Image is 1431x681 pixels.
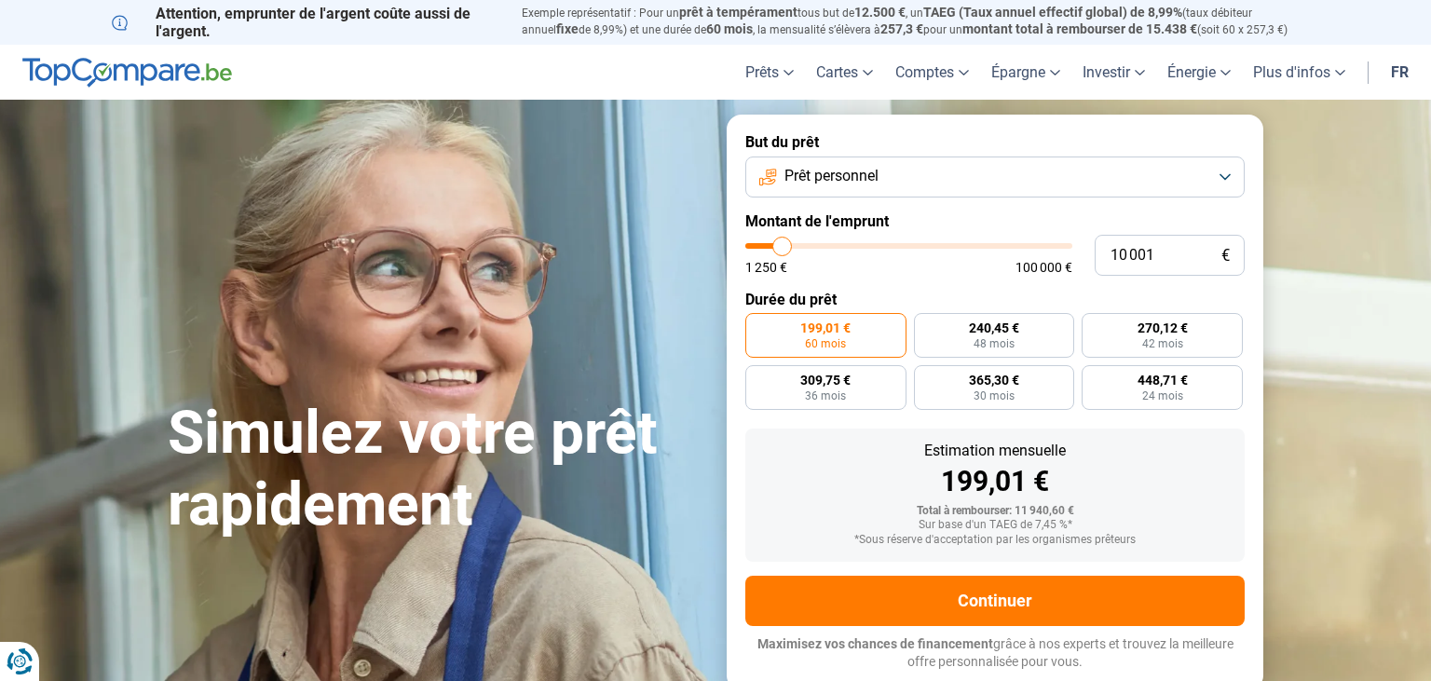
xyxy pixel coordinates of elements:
[760,505,1230,518] div: Total à rembourser: 11 940,60 €
[745,261,787,274] span: 1 250 €
[556,21,579,36] span: fixe
[522,5,1319,38] p: Exemple représentatif : Pour un tous but de , un (taux débiteur annuel de 8,99%) et une durée de ...
[805,45,884,100] a: Cartes
[1221,248,1230,264] span: €
[1142,338,1183,349] span: 42 mois
[800,321,851,334] span: 199,01 €
[884,45,980,100] a: Comptes
[974,390,1015,402] span: 30 mois
[980,45,1071,100] a: Épargne
[745,635,1245,672] p: grâce à nos experts et trouvez la meilleure offre personnalisée pour vous.
[760,468,1230,496] div: 199,01 €
[805,390,846,402] span: 36 mois
[760,534,1230,547] div: *Sous réserve d'acceptation par les organismes prêteurs
[805,338,846,349] span: 60 mois
[112,5,499,40] p: Attention, emprunter de l'argent coûte aussi de l'argent.
[974,338,1015,349] span: 48 mois
[734,45,805,100] a: Prêts
[745,212,1245,230] label: Montant de l'emprunt
[745,291,1245,308] label: Durée du prêt
[22,58,232,88] img: TopCompare
[706,21,753,36] span: 60 mois
[679,5,797,20] span: prêt à tempérament
[969,374,1019,387] span: 365,30 €
[1071,45,1156,100] a: Investir
[760,519,1230,532] div: Sur base d'un TAEG de 7,45 %*
[760,443,1230,458] div: Estimation mensuelle
[784,166,879,186] span: Prêt personnel
[854,5,906,20] span: 12.500 €
[1015,261,1072,274] span: 100 000 €
[745,133,1245,151] label: But du prêt
[1380,45,1420,100] a: fr
[1138,374,1188,387] span: 448,71 €
[1138,321,1188,334] span: 270,12 €
[168,398,704,541] h1: Simulez votre prêt rapidement
[757,636,993,651] span: Maximisez vos chances de financement
[745,576,1245,626] button: Continuer
[962,21,1197,36] span: montant total à rembourser de 15.438 €
[1142,390,1183,402] span: 24 mois
[969,321,1019,334] span: 240,45 €
[800,374,851,387] span: 309,75 €
[1156,45,1242,100] a: Énergie
[880,21,923,36] span: 257,3 €
[745,157,1245,197] button: Prêt personnel
[923,5,1182,20] span: TAEG (Taux annuel effectif global) de 8,99%
[1242,45,1356,100] a: Plus d'infos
